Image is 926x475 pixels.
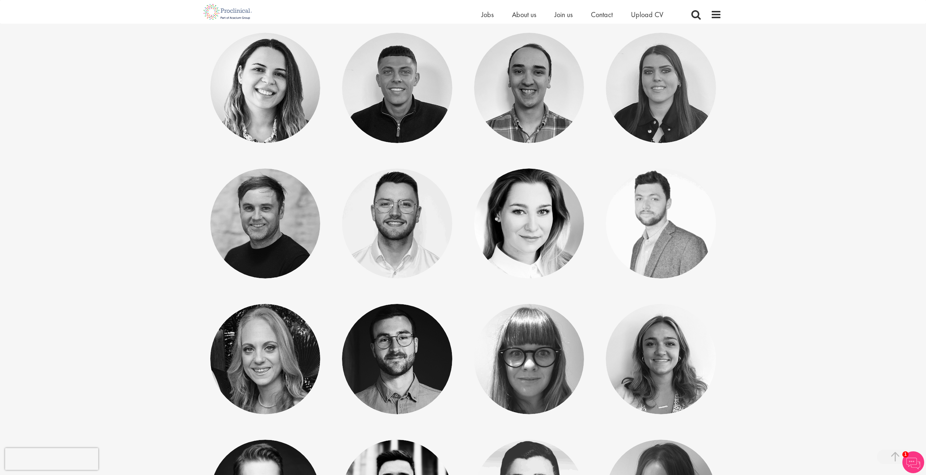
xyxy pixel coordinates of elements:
span: 1 [902,451,909,458]
a: About us [512,10,536,19]
a: Jobs [481,10,494,19]
img: Chatbot [902,451,924,473]
iframe: reCAPTCHA [5,448,98,470]
a: Upload CV [631,10,663,19]
a: Contact [591,10,613,19]
a: Join us [555,10,573,19]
